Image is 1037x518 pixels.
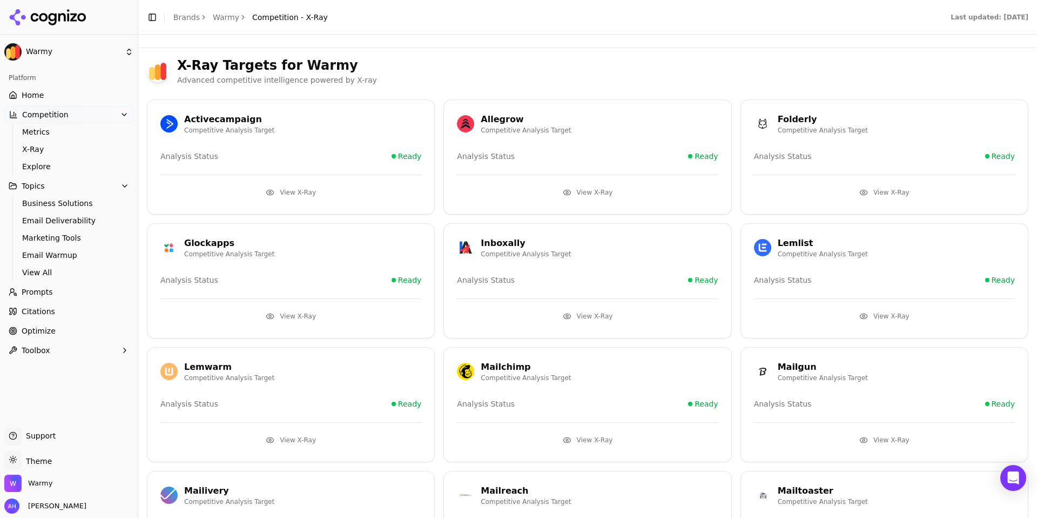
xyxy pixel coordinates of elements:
[18,142,120,157] a: X-Ray
[1000,465,1026,491] div: Open Intercom Messenger
[4,87,133,104] a: Home
[18,265,120,280] a: View All
[22,90,44,101] span: Home
[18,124,120,140] a: Metrics
[22,161,116,172] span: Explore
[22,457,52,466] span: Theme
[18,213,120,228] a: Email Deliverability
[22,430,56,441] span: Support
[22,198,116,209] span: Business Solutions
[4,499,19,514] img: Armando Hysenaj
[18,230,120,245] a: Marketing Tools
[22,345,50,356] span: Toolbox
[22,181,45,191] span: Topics
[4,322,133,340] a: Optimize
[22,109,69,120] span: Competition
[18,159,120,174] a: Explore
[24,501,86,511] span: [PERSON_NAME]
[4,499,86,514] button: Open user button
[4,177,133,195] button: Topics
[22,250,116,261] span: Email Warmup
[4,283,133,301] a: Prompts
[18,248,120,263] a: Email Warmup
[22,215,116,226] span: Email Deliverability
[28,479,52,488] span: Warmy
[22,326,56,336] span: Optimize
[4,303,133,320] a: Citations
[22,144,116,155] span: X-Ray
[4,475,22,492] img: Warmy
[22,306,55,317] span: Citations
[4,69,133,87] div: Platform
[4,106,133,123] button: Competition
[4,43,22,61] img: Warmy
[22,267,116,278] span: View All
[4,342,133,359] button: Toolbox
[18,196,120,211] a: Business Solutions
[22,233,116,243] span: Marketing Tools
[22,287,53,297] span: Prompts
[22,127,116,137] span: Metrics
[26,47,120,57] span: Warmy
[4,475,52,492] button: Open organization switcher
